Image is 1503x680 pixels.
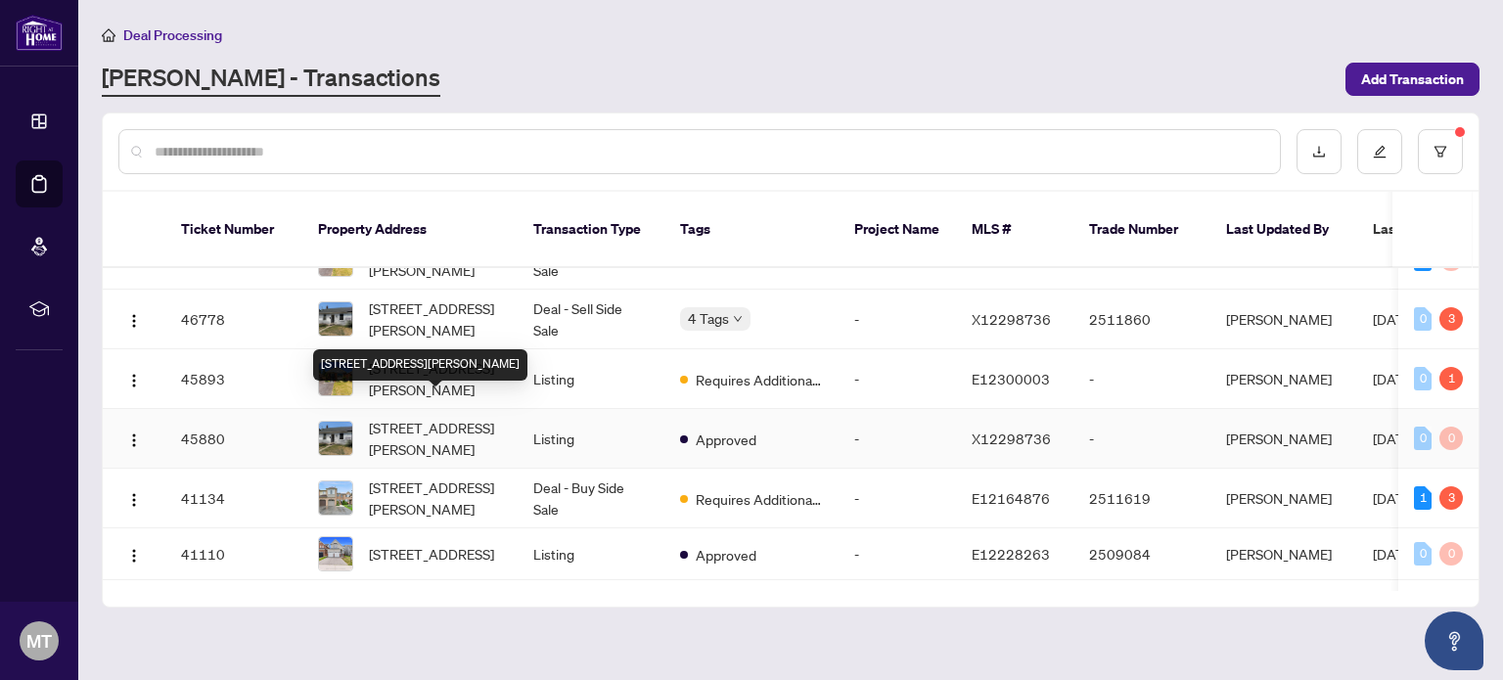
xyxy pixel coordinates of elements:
div: 1 [1439,367,1463,390]
div: 0 [1414,307,1432,331]
span: [DATE] [1373,489,1416,507]
span: [DATE] [1373,310,1416,328]
td: [PERSON_NAME] [1210,469,1357,528]
td: - [839,349,956,409]
td: 2511860 [1073,290,1210,349]
td: Deal - Sell Side Sale [518,290,664,349]
td: [PERSON_NAME] [1210,349,1357,409]
img: Logo [126,432,142,448]
button: filter [1418,129,1463,174]
td: 2509084 [1073,528,1210,580]
span: Add Transaction [1361,64,1464,95]
th: Tags [664,192,839,268]
td: 41134 [165,469,302,528]
a: [PERSON_NAME] - Transactions [102,62,440,97]
span: down [733,314,743,324]
img: thumbnail-img [319,481,352,515]
td: - [839,469,956,528]
td: [PERSON_NAME] [1210,409,1357,469]
span: [STREET_ADDRESS][PERSON_NAME] [369,476,502,520]
th: Property Address [302,192,518,268]
span: Requires Additional Docs [696,369,823,390]
img: thumbnail-img [319,537,352,570]
span: X12298736 [972,430,1051,447]
img: Logo [126,548,142,564]
button: Logo [118,423,150,454]
td: - [839,528,956,580]
button: Logo [118,482,150,514]
td: Listing [518,528,664,580]
th: Ticket Number [165,192,302,268]
span: home [102,28,115,42]
img: thumbnail-img [319,302,352,336]
span: X12298736 [972,310,1051,328]
div: [STREET_ADDRESS][PERSON_NAME] [313,349,527,381]
span: [STREET_ADDRESS] [369,543,494,565]
th: MLS # [956,192,1073,268]
span: E12228263 [972,545,1050,563]
td: 45893 [165,349,302,409]
span: E12164876 [972,489,1050,507]
td: 2511619 [1073,469,1210,528]
div: 0 [1439,542,1463,566]
div: 1 [1414,486,1432,510]
th: Project Name [839,192,956,268]
th: Last Updated By [1210,192,1357,268]
button: Add Transaction [1345,63,1480,96]
span: Last Modified Date [1373,218,1492,240]
span: MT [26,627,52,655]
span: 4 Tags [688,307,729,330]
div: 0 [1414,427,1432,450]
img: Logo [126,373,142,388]
td: - [839,290,956,349]
button: edit [1357,129,1402,174]
span: Approved [696,544,756,566]
img: thumbnail-img [319,422,352,455]
div: 0 [1439,427,1463,450]
div: 0 [1414,367,1432,390]
td: 41110 [165,528,302,580]
button: Logo [118,303,150,335]
td: Listing [518,409,664,469]
img: Logo [126,313,142,329]
span: [STREET_ADDRESS][PERSON_NAME] [369,297,502,340]
button: download [1297,129,1342,174]
td: 46778 [165,290,302,349]
span: [DATE] [1373,545,1416,563]
span: Approved [696,429,756,450]
span: E12300003 [972,370,1050,387]
button: Logo [118,363,150,394]
span: [DATE] [1373,370,1416,387]
button: Open asap [1425,612,1483,670]
span: [STREET_ADDRESS][PERSON_NAME] [369,417,502,460]
td: 45880 [165,409,302,469]
button: Logo [118,538,150,569]
td: [PERSON_NAME] [1210,290,1357,349]
div: 3 [1439,486,1463,510]
td: Deal - Buy Side Sale [518,469,664,528]
td: - [839,409,956,469]
td: Listing [518,349,664,409]
span: download [1312,145,1326,159]
span: edit [1373,145,1387,159]
td: - [1073,409,1210,469]
td: [PERSON_NAME] [1210,528,1357,580]
img: Logo [126,492,142,508]
div: 3 [1439,307,1463,331]
th: Transaction Type [518,192,664,268]
div: 0 [1414,542,1432,566]
span: Requires Additional Docs [696,488,823,510]
td: - [1073,349,1210,409]
span: [DATE] [1373,430,1416,447]
th: Trade Number [1073,192,1210,268]
span: filter [1434,145,1447,159]
img: logo [16,15,63,51]
span: Deal Processing [123,26,222,44]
